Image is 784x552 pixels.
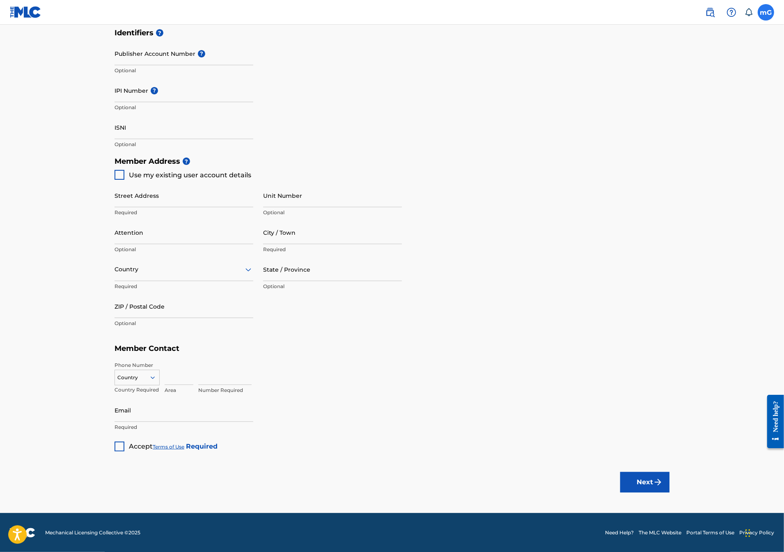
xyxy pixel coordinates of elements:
p: Optional [115,320,253,327]
img: help [727,7,736,17]
img: f7272a7cc735f4ea7f67.svg [653,477,663,487]
p: Required [115,283,253,290]
img: logo [10,528,35,538]
span: ? [183,158,190,165]
a: Public Search [702,4,718,21]
img: MLC Logo [10,6,41,18]
strong: Required [186,442,218,450]
a: The MLC Website [639,529,681,536]
h5: Member Contact [115,340,669,357]
a: Privacy Policy [739,529,774,536]
p: Optional [115,141,253,148]
iframe: Chat Widget [743,513,784,552]
p: Optional [115,246,253,253]
a: Need Help? [605,529,634,536]
p: Optional [115,104,253,111]
p: Required [115,424,253,431]
p: Country Required [115,386,160,394]
a: Terms of Use [153,444,184,450]
button: Next [620,472,669,492]
span: ? [151,87,158,94]
img: search [705,7,715,17]
p: Required [263,246,402,253]
h5: Member Address [115,153,669,170]
div: Help [723,4,740,21]
span: Use my existing user account details [129,171,251,179]
div: Notifications [745,8,753,16]
iframe: Resource Center [761,389,784,455]
p: Number Required [198,387,252,394]
span: ? [156,29,163,37]
div: Drag [745,521,750,545]
span: ? [198,50,205,57]
div: User Menu [758,4,774,21]
span: Accept [129,442,153,450]
span: Mechanical Licensing Collective © 2025 [45,529,140,536]
p: Area [165,387,193,394]
p: Optional [263,283,402,290]
p: Optional [263,209,402,216]
h5: Identifiers [115,24,669,42]
a: Portal Terms of Use [686,529,734,536]
p: Required [115,209,253,216]
p: Optional [115,67,253,74]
